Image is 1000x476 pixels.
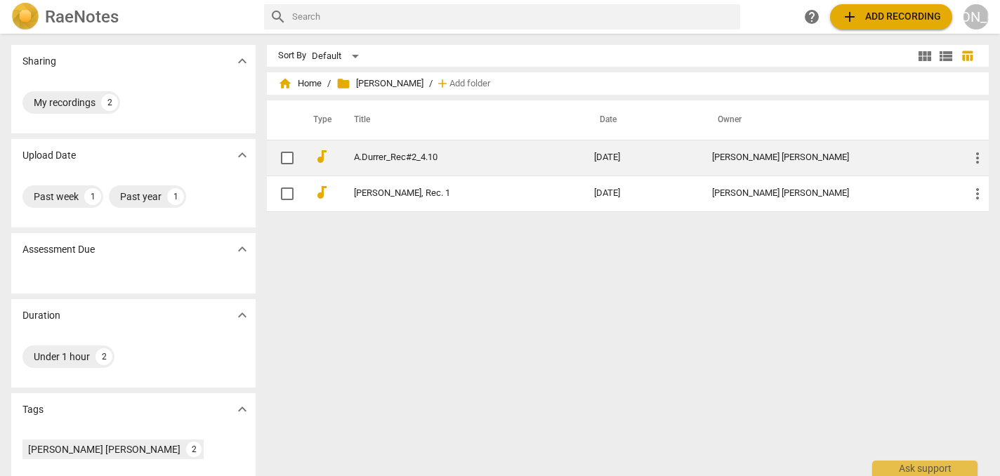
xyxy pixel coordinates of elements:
span: / [429,79,433,89]
img: Logo [11,3,39,31]
span: more_vert [969,185,986,202]
span: expand_more [234,241,251,258]
a: Help [799,4,824,29]
th: Type [302,100,337,140]
th: Title [337,100,583,140]
span: [PERSON_NAME] [336,77,423,91]
p: Tags [22,402,44,417]
a: A.Durrer_Rec#2_4.10 [354,152,544,163]
div: [PERSON_NAME] [PERSON_NAME] [712,152,947,163]
div: [PERSON_NAME] [PERSON_NAME] [28,442,180,456]
button: Show more [232,239,253,260]
a: LogoRaeNotes [11,3,253,31]
button: Upload [830,4,952,29]
p: Assessment Due [22,242,95,257]
p: Duration [22,308,60,323]
div: Sort By [278,51,306,61]
button: Show more [232,305,253,326]
span: add [841,8,858,25]
span: expand_more [234,147,251,164]
span: add [435,77,449,91]
span: expand_more [234,53,251,70]
th: Owner [701,100,958,140]
span: more_vert [969,150,986,166]
div: Under 1 hour [34,350,90,364]
div: Default [312,45,364,67]
td: [DATE] [583,176,701,211]
span: audiotrack [313,148,330,165]
h2: RaeNotes [45,7,119,27]
p: Sharing [22,54,56,69]
span: table_chart [961,49,974,62]
div: [PERSON_NAME] [PERSON_NAME] [712,188,947,199]
button: Show more [232,399,253,420]
span: view_list [938,48,954,65]
span: help [803,8,820,25]
input: Search [292,6,735,28]
span: expand_more [234,401,251,418]
div: My recordings [34,95,96,110]
span: search [270,8,287,25]
div: 2 [186,442,202,457]
span: Add recording [841,8,941,25]
div: 2 [101,94,118,111]
span: Home [278,77,322,91]
div: Ask support [872,461,978,476]
a: [PERSON_NAME], Rec. 1 [354,188,544,199]
span: view_module [916,48,933,65]
div: Past year [120,190,162,204]
button: Show more [232,51,253,72]
button: [PERSON_NAME] [963,4,989,29]
td: [DATE] [583,140,701,176]
button: Table view [956,46,978,67]
span: folder [336,77,350,91]
div: 1 [167,188,184,205]
th: Date [583,100,701,140]
div: 2 [96,348,112,365]
span: home [278,77,292,91]
span: Add folder [449,79,490,89]
p: Upload Date [22,148,76,163]
button: Tile view [914,46,935,67]
div: Past week [34,190,79,204]
div: 1 [84,188,101,205]
span: expand_more [234,307,251,324]
button: Show more [232,145,253,166]
span: / [327,79,331,89]
button: List view [935,46,956,67]
span: audiotrack [313,184,330,201]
